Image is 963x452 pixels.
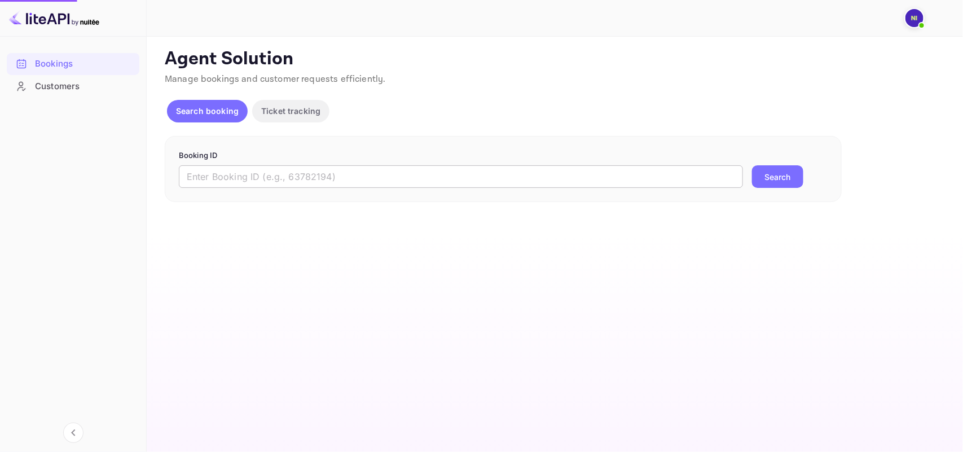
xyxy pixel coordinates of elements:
a: Customers [7,76,139,96]
div: Bookings [7,53,139,75]
p: Booking ID [179,150,828,161]
div: Bookings [35,58,134,71]
button: Search [752,165,803,188]
p: Search booking [176,105,239,117]
input: Enter Booking ID (e.g., 63782194) [179,165,743,188]
span: Manage bookings and customer requests efficiently. [165,73,386,85]
p: Ticket tracking [261,105,320,117]
img: LiteAPI logo [9,9,99,27]
button: Collapse navigation [63,423,83,443]
img: N Ibadah [905,9,924,27]
div: Customers [7,76,139,98]
div: Customers [35,80,134,93]
p: Agent Solution [165,48,943,71]
a: Bookings [7,53,139,74]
